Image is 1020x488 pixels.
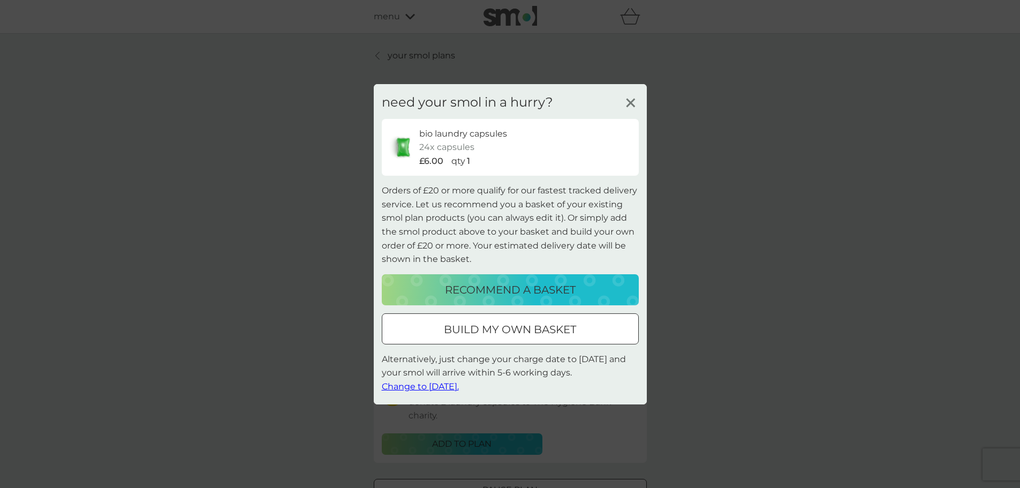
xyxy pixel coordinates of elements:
[382,274,639,305] button: recommend a basket
[382,352,639,394] p: Alternatively, just change your charge date to [DATE] and your smol will arrive within 5-6 workin...
[467,154,470,168] p: 1
[419,154,443,168] p: £6.00
[382,313,639,344] button: build my own basket
[382,381,459,392] span: Change to [DATE].
[419,140,474,154] p: 24x capsules
[382,380,459,394] button: Change to [DATE].
[444,321,576,338] p: build my own basket
[451,154,465,168] p: qty
[382,94,553,110] h3: need your smol in a hurry?
[382,184,639,266] p: Orders of £20 or more qualify for our fastest tracked delivery service. Let us recommend you a ba...
[419,126,507,140] p: bio laundry capsules
[445,281,576,298] p: recommend a basket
